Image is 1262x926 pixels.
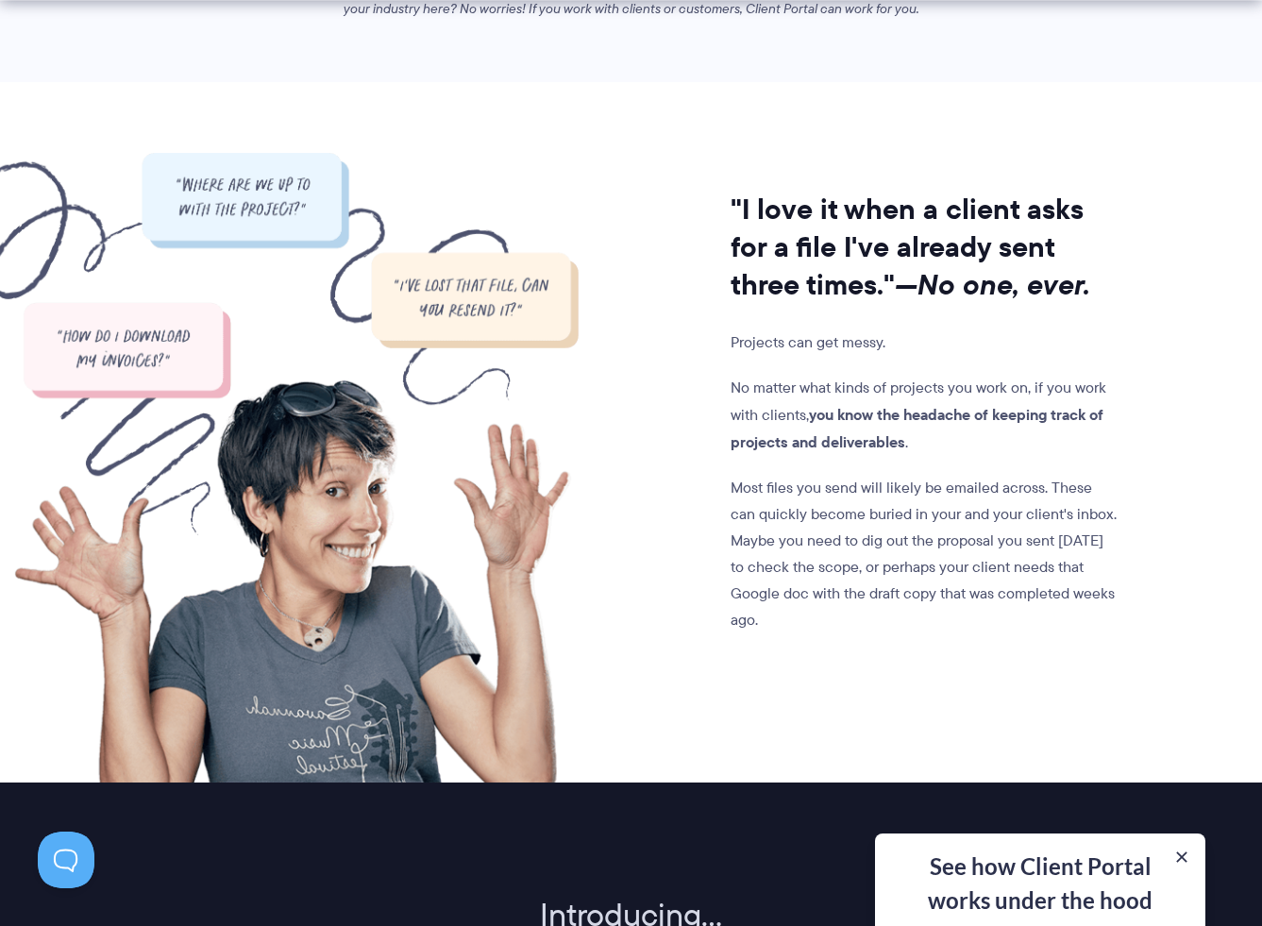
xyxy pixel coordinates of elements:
p: Most files you send will likely be emailed across. These can quickly become buried in your and yo... [731,475,1117,633]
i: —No one, ever. [895,263,1090,306]
p: Projects can get messy. [731,329,1117,356]
p: No matter what kinds of projects you work on, if you work with clients, . [731,375,1117,456]
strong: you know the headache of keeping track of projects and deliverables [731,403,1103,453]
iframe: Toggle Customer Support [38,832,94,888]
h2: "I love it when a client asks for a file I've already sent three times." [731,191,1117,304]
